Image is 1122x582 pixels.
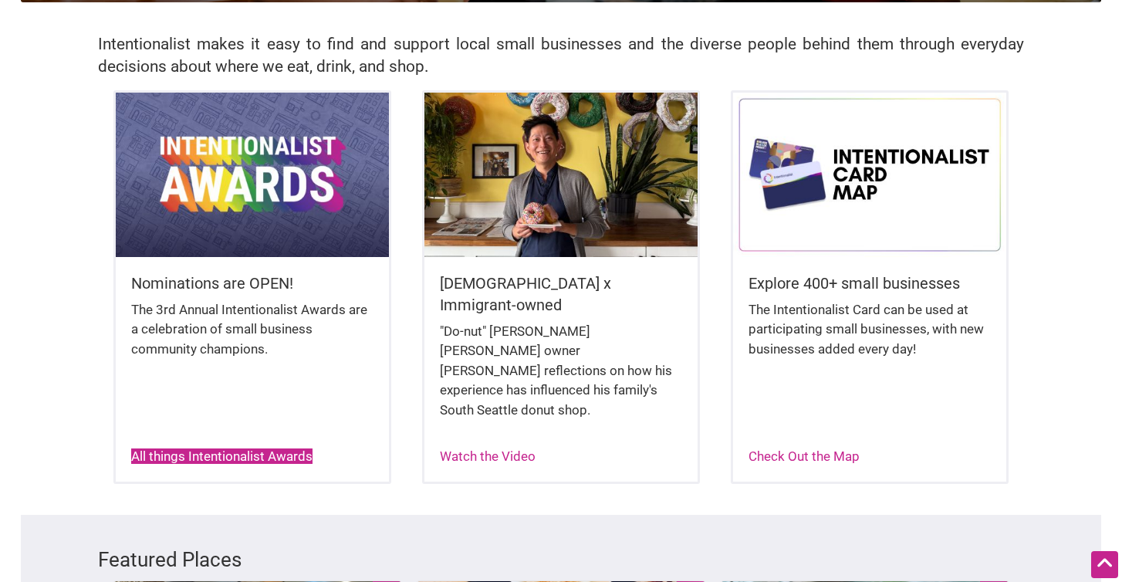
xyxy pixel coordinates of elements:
[131,448,313,464] a: All things Intentionalist Awards
[440,272,682,316] h5: [DEMOGRAPHIC_DATA] x Immigrant-owned
[440,448,536,464] a: Watch the Video
[131,300,373,375] div: The 3rd Annual Intentionalist Awards are a celebration of small business community champions.
[1091,551,1118,578] div: Scroll Back to Top
[98,33,1024,78] h2: Intentionalist makes it easy to find and support local small businesses and the diverse people be...
[733,93,1006,256] img: Intentionalist Card Map
[749,448,860,464] a: Check Out the Map
[116,93,389,256] img: Intentionalist Awards
[749,300,991,375] div: The Intentionalist Card can be used at participating small businesses, with new businesses added ...
[424,93,698,256] img: King Donuts - Hong Chhuor
[98,546,1024,574] h3: Featured Places
[749,272,991,294] h5: Explore 400+ small businesses
[131,272,373,294] h5: Nominations are OPEN!
[440,322,682,436] div: "Do-nut" [PERSON_NAME] [PERSON_NAME] owner [PERSON_NAME] reflections on how his experience has in...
